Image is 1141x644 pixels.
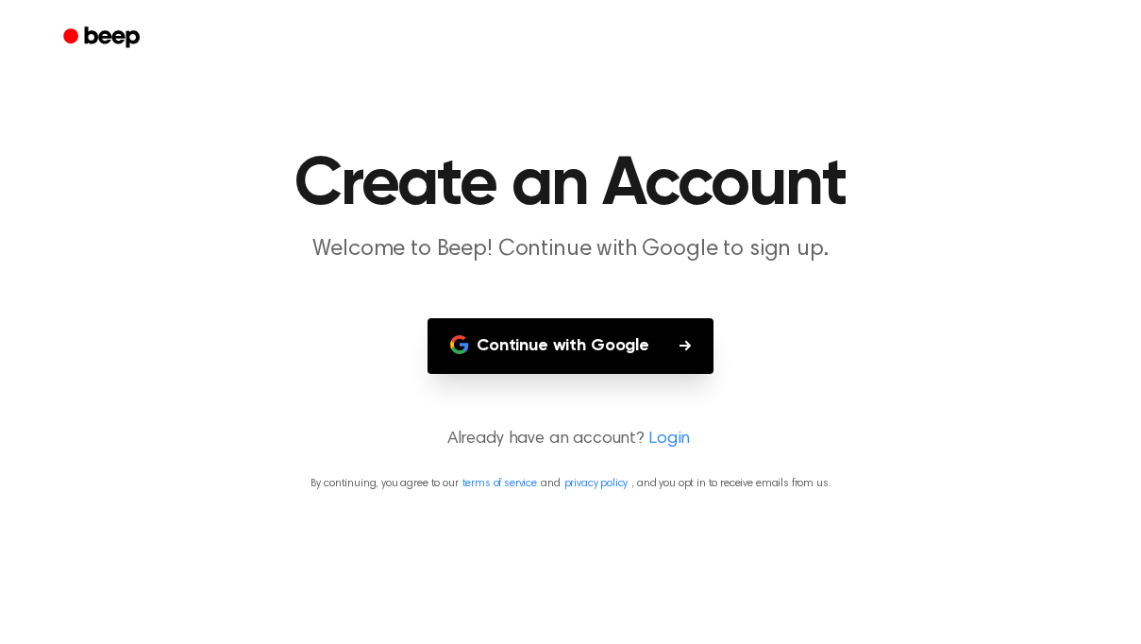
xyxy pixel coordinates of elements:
a: terms of service [462,478,537,489]
a: privacy policy [564,478,629,489]
p: By continuing, you agree to our and , and you opt in to receive emails from us. [23,475,1118,492]
a: Login [648,427,690,452]
button: Continue with Google [428,318,713,374]
h1: Create an Account [88,151,1054,219]
a: Beep [50,20,157,57]
p: Already have an account? [23,427,1118,452]
p: Welcome to Beep! Continue with Google to sign up. [209,234,933,265]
